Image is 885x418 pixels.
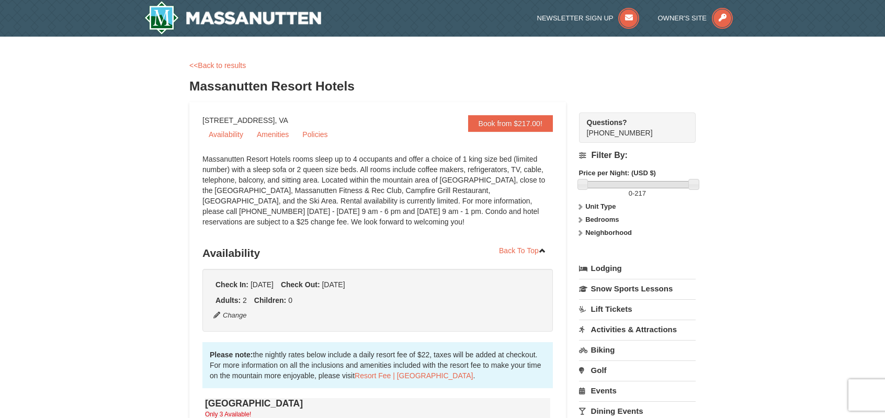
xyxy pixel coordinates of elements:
[579,340,696,359] a: Biking
[579,188,696,199] label: -
[215,296,241,304] strong: Adults:
[587,117,677,137] span: [PHONE_NUMBER]
[587,118,627,127] strong: Questions?
[579,151,696,160] h4: Filter By:
[355,371,473,380] a: Resort Fee | [GEOGRAPHIC_DATA]
[202,243,553,264] h3: Availability
[579,381,696,400] a: Events
[634,189,646,197] span: 217
[205,411,251,418] small: Only 3 Available!
[205,398,550,409] h4: [GEOGRAPHIC_DATA]
[585,202,616,210] strong: Unit Type
[629,189,632,197] span: 0
[322,280,345,289] span: [DATE]
[254,296,286,304] strong: Children:
[296,127,334,142] a: Policies
[579,360,696,380] a: Golf
[189,76,696,97] h3: Massanutten Resort Hotels
[189,61,246,70] a: <<Back to results
[658,14,707,22] span: Owner's Site
[579,279,696,298] a: Snow Sports Lessons
[579,320,696,339] a: Activities & Attractions
[585,216,619,223] strong: Bedrooms
[468,115,553,132] a: Book from $217.00!
[492,243,553,258] a: Back To Top
[537,14,640,22] a: Newsletter Sign Up
[144,1,321,35] img: Massanutten Resort Logo
[281,280,320,289] strong: Check Out:
[210,351,253,359] strong: Please note:
[658,14,733,22] a: Owner's Site
[202,154,553,238] div: Massanutten Resort Hotels rooms sleep up to 4 occupants and offer a choice of 1 king size bed (li...
[288,296,292,304] span: 0
[202,127,249,142] a: Availability
[202,342,553,388] div: the nightly rates below include a daily resort fee of $22, taxes will be added at checkout. For m...
[144,1,321,35] a: Massanutten Resort
[251,127,295,142] a: Amenities
[243,296,247,304] span: 2
[215,280,248,289] strong: Check In:
[585,229,632,236] strong: Neighborhood
[213,310,247,321] button: Change
[579,259,696,278] a: Lodging
[537,14,614,22] span: Newsletter Sign Up
[579,169,656,177] strong: Price per Night: (USD $)
[579,299,696,319] a: Lift Tickets
[251,280,274,289] span: [DATE]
